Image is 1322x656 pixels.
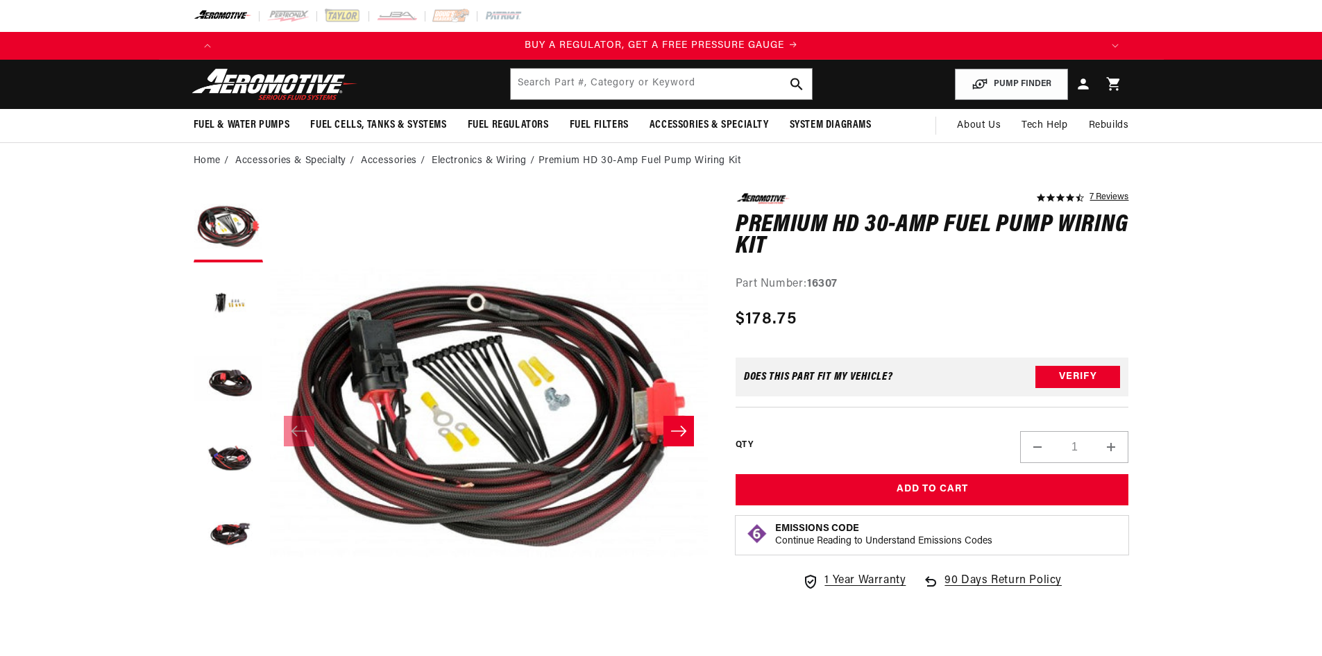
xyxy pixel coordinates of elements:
[559,109,639,142] summary: Fuel Filters
[221,38,1101,53] a: BUY A REGULATOR, GET A FREE PRESSURE GAUGE
[468,118,549,133] span: Fuel Regulators
[744,371,893,382] div: Does This part fit My vehicle?
[361,153,417,169] a: Accessories
[194,32,221,60] button: Translation missing: en.sections.announcements.previous_announcement
[781,69,812,99] button: search button
[194,153,1129,169] nav: breadcrumbs
[1101,32,1129,60] button: Translation missing: en.sections.announcements.next_announcement
[525,40,784,51] span: BUY A REGULATOR, GET A FREE PRESSURE GAUGE
[570,118,629,133] span: Fuel Filters
[736,215,1129,258] h1: Premium HD 30-Amp Fuel Pump Wiring Kit
[188,68,362,101] img: Aeromotive
[736,307,797,332] span: $178.75
[736,439,753,451] label: QTY
[736,474,1129,505] button: Add to Cart
[746,523,768,545] img: Emissions code
[790,118,872,133] span: System Diagrams
[539,153,741,169] li: Premium HD 30-Amp Fuel Pump Wiring Kit
[1089,118,1129,133] span: Rebuilds
[310,118,446,133] span: Fuel Cells, Tanks & Systems
[944,572,1062,604] span: 90 Days Return Policy
[221,38,1101,53] div: 1 of 4
[775,535,992,548] p: Continue Reading to Understand Emissions Codes
[639,109,779,142] summary: Accessories & Specialty
[194,346,263,415] button: Load image 3 in gallery view
[736,276,1129,294] div: Part Number:
[221,38,1101,53] div: Announcement
[807,278,838,289] strong: 16307
[183,109,300,142] summary: Fuel & Water Pumps
[663,416,694,446] button: Slide right
[284,416,314,446] button: Slide left
[955,69,1068,100] button: PUMP FINDER
[194,422,263,491] button: Load image 4 in gallery view
[457,109,559,142] summary: Fuel Regulators
[1011,109,1078,142] summary: Tech Help
[779,109,882,142] summary: System Diagrams
[1022,118,1067,133] span: Tech Help
[802,572,906,590] a: 1 Year Warranty
[775,523,859,534] strong: Emissions Code
[957,120,1001,131] span: About Us
[1078,109,1139,142] summary: Rebuilds
[194,498,263,568] button: Load image 5 in gallery view
[159,32,1164,60] slideshow-component: Translation missing: en.sections.announcements.announcement_bar
[824,572,906,590] span: 1 Year Warranty
[922,572,1062,604] a: 90 Days Return Policy
[1035,366,1120,388] button: Verify
[194,153,221,169] a: Home
[947,109,1011,142] a: About Us
[775,523,992,548] button: Emissions CodeContinue Reading to Understand Emissions Codes
[432,153,527,169] a: Electronics & Wiring
[194,193,263,262] button: Load image 1 in gallery view
[235,153,357,169] li: Accessories & Specialty
[300,109,457,142] summary: Fuel Cells, Tanks & Systems
[194,118,290,133] span: Fuel & Water Pumps
[511,69,812,99] input: Search by Part Number, Category or Keyword
[194,269,263,339] button: Load image 2 in gallery view
[1090,193,1128,203] a: 7 reviews
[650,118,769,133] span: Accessories & Specialty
